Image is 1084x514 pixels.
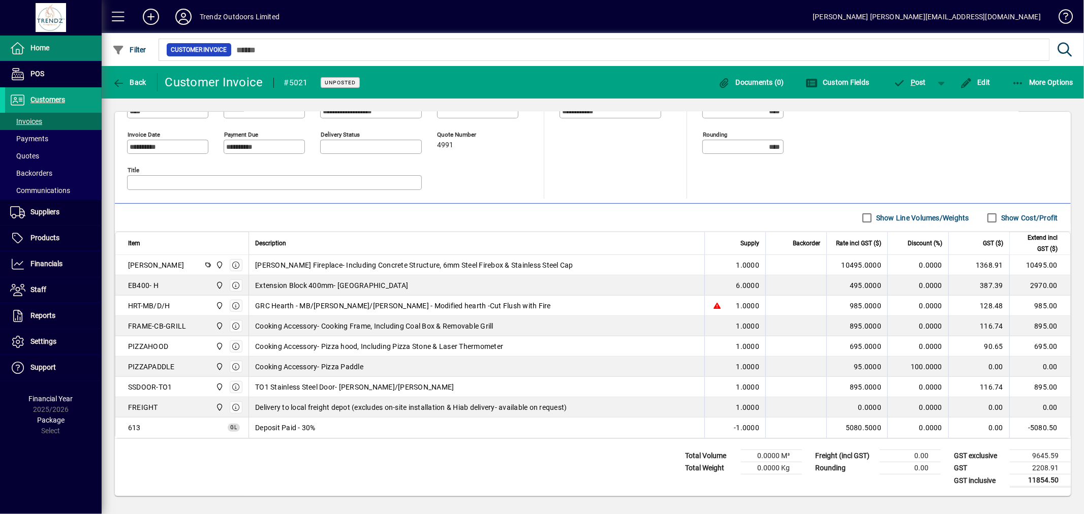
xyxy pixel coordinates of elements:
[1012,78,1074,86] span: More Options
[30,260,63,268] span: Financials
[167,8,200,26] button: Profile
[1009,397,1070,417] td: 0.00
[703,131,727,138] mat-label: Rounding
[437,132,498,138] span: Quote number
[887,296,948,316] td: 0.0000
[10,135,48,143] span: Payments
[736,341,760,351] span: 1.0000
[112,78,146,86] span: Back
[5,251,102,277] a: Financials
[911,78,915,86] span: P
[110,41,149,59] button: Filter
[716,73,787,91] button: Documents (0)
[128,362,175,372] div: PIZZAPADDLE
[999,213,1058,223] label: Show Cost/Profit
[887,316,948,336] td: 0.0000
[102,73,158,91] app-page-header-button: Back
[171,45,227,55] span: Customer Invoice
[741,450,802,462] td: 0.0000 M³
[128,382,172,392] div: SSDOOR-TO1
[908,238,942,249] span: Discount (%)
[5,226,102,251] a: Products
[833,321,881,331] div: 895.0000
[948,275,1009,296] td: 387.39
[803,73,872,91] button: Custom Fields
[887,377,948,397] td: 0.0000
[810,462,880,474] td: Rounding
[813,9,1041,25] div: [PERSON_NAME] [PERSON_NAME][EMAIL_ADDRESS][DOMAIN_NAME]
[112,46,146,54] span: Filter
[5,130,102,147] a: Payments
[736,280,760,291] span: 6.0000
[29,395,73,403] span: Financial Year
[135,8,167,26] button: Add
[5,36,102,61] a: Home
[325,79,356,86] span: Unposted
[736,260,760,270] span: 1.0000
[1009,255,1070,275] td: 10495.00
[255,280,408,291] span: Extension Block 400mm- [GEOGRAPHIC_DATA]
[30,208,59,216] span: Suppliers
[437,141,453,149] span: 4991
[37,416,65,424] span: Package
[213,361,225,372] span: New Plymouth
[887,417,948,438] td: 0.0000
[741,462,802,474] td: 0.0000 Kg
[255,382,454,392] span: TO1 Stainless Steel Door- [PERSON_NAME]/[PERSON_NAME]
[128,423,141,433] span: Deposit Paid
[957,73,993,91] button: Edit
[30,44,49,52] span: Home
[30,285,46,294] span: Staff
[213,381,225,393] span: New Plymouth
[10,169,52,177] span: Backorders
[833,382,881,392] div: 895.0000
[128,341,168,351] div: PIZZAHOOD
[5,277,102,303] a: Staff
[5,355,102,380] a: Support
[255,402,567,412] span: Delivery to local freight depot (excludes on-site installation & Hiab delivery- available on requ...
[736,382,760,392] span: 1.0000
[128,321,187,331] div: FRAME-CB-GRILL
[30,311,55,319] span: Reports
[5,303,102,329] a: Reports
[948,357,1009,377] td: 0.00
[213,280,225,291] span: New Plymouth
[30,363,56,371] span: Support
[874,213,969,223] label: Show Line Volumes/Weights
[284,75,308,91] div: #5021
[30,95,65,104] span: Customers
[833,402,881,412] div: 0.0000
[255,341,503,351] span: Cooking Accessory- Pizza hood, Including Pizza Stone & Laser Thermometer
[1009,377,1070,397] td: 895.00
[213,260,225,271] span: New Plymouth
[128,301,170,311] div: HRT-MB/D/H
[736,362,760,372] span: 1.0000
[30,70,44,78] span: POS
[1009,357,1070,377] td: 0.00
[5,61,102,87] a: POS
[1009,417,1070,438] td: -5080.50
[740,238,759,249] span: Supply
[10,186,70,195] span: Communications
[1009,296,1070,316] td: 985.00
[200,9,280,25] div: Trendz Outdoors Limited
[1009,316,1070,336] td: 895.00
[10,117,42,125] span: Invoices
[255,362,363,372] span: Cooking Accessory- Pizza Paddle
[213,300,225,311] span: New Plymouth
[893,78,926,86] span: ost
[128,260,184,270] div: [PERSON_NAME]
[949,462,1010,474] td: GST
[887,336,948,357] td: 0.0000
[734,423,759,433] span: -1.0000
[30,234,59,242] span: Products
[128,402,158,412] div: FREIGHT
[1009,275,1070,296] td: 2970.00
[1009,336,1070,357] td: 695.00
[1009,73,1076,91] button: More Options
[255,238,286,249] span: Description
[5,113,102,130] a: Invoices
[255,321,493,331] span: Cooking Accessory- Cooking Frame, Including Coal Box & Removable Grill
[806,78,870,86] span: Custom Fields
[736,402,760,412] span: 1.0000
